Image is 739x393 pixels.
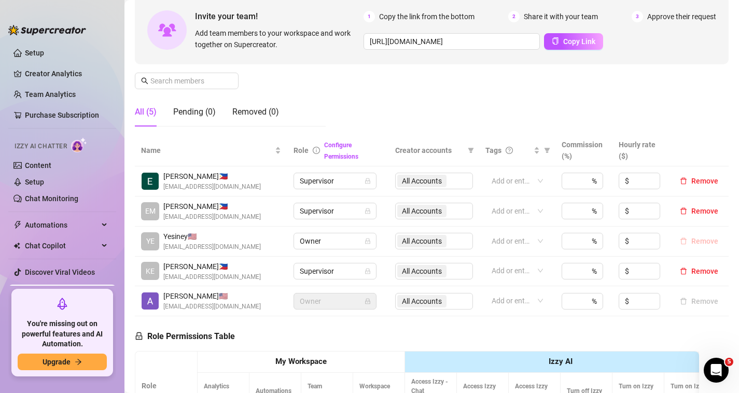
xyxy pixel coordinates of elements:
[676,235,722,247] button: Remove
[163,261,261,272] span: [PERSON_NAME] 🇵🇭
[163,290,261,302] span: [PERSON_NAME] 🇺🇸
[544,147,550,153] span: filter
[365,208,371,214] span: lock
[485,145,501,156] span: Tags
[25,161,51,170] a: Content
[195,27,359,50] span: Add team members to your workspace and work together on Supercreator.
[676,175,722,187] button: Remove
[676,265,722,277] button: Remove
[691,207,718,215] span: Remove
[508,11,520,22] span: 2
[365,238,371,244] span: lock
[163,201,261,212] span: [PERSON_NAME] 🇵🇭
[135,135,287,166] th: Name
[146,265,155,277] span: KE
[56,298,68,310] span: rocket
[141,77,148,85] span: search
[542,143,552,158] span: filter
[163,272,261,282] span: [EMAIL_ADDRESS][DOMAIN_NAME]
[632,11,643,22] span: 3
[18,319,107,349] span: You're missing out on powerful features and AI Automation.
[163,231,261,242] span: Yesiney 🇺🇸
[163,212,261,222] span: [EMAIL_ADDRESS][DOMAIN_NAME]
[142,173,159,190] img: Emmanuel john Espanto
[163,182,261,192] span: [EMAIL_ADDRESS][DOMAIN_NAME]
[563,37,595,46] span: Copy Link
[141,145,273,156] span: Name
[135,330,235,343] h5: Role Permissions Table
[506,147,513,154] span: question-circle
[8,25,86,35] img: logo-BBDzfeDw.svg
[680,237,687,245] span: delete
[676,295,722,307] button: Remove
[555,135,612,166] th: Commission (%)
[704,358,729,383] iframe: Intercom live chat
[163,302,261,312] span: [EMAIL_ADDRESS][DOMAIN_NAME]
[25,90,76,99] a: Team Analytics
[150,75,224,87] input: Search members
[135,332,143,340] span: lock
[647,11,716,22] span: Approve their request
[691,267,718,275] span: Remove
[680,177,687,185] span: delete
[25,194,78,203] a: Chat Monitoring
[71,137,87,152] img: AI Chatter
[13,242,20,249] img: Chat Copilot
[612,135,670,166] th: Hourly rate ($)
[275,357,327,366] strong: My Workspace
[163,171,261,182] span: [PERSON_NAME] 🇵🇭
[294,146,309,155] span: Role
[300,233,370,249] span: Owner
[365,268,371,274] span: lock
[232,106,279,118] div: Removed (0)
[364,11,375,22] span: 1
[691,237,718,245] span: Remove
[680,268,687,275] span: delete
[395,145,464,156] span: Creator accounts
[25,268,95,276] a: Discover Viral Videos
[466,143,476,158] span: filter
[15,142,67,151] span: Izzy AI Chatter
[18,354,107,370] button: Upgradearrow-right
[142,292,159,310] img: Anthony Cucceraldo
[25,237,99,254] span: Chat Copilot
[300,203,370,219] span: Supervisor
[544,33,603,50] button: Copy Link
[379,11,475,22] span: Copy the link from the bottom
[25,49,44,57] a: Setup
[13,221,22,229] span: thunderbolt
[163,242,261,252] span: [EMAIL_ADDRESS][DOMAIN_NAME]
[680,207,687,215] span: delete
[725,358,733,366] span: 5
[25,65,108,82] a: Creator Analytics
[25,178,44,186] a: Setup
[524,11,598,22] span: Share it with your team
[43,358,71,366] span: Upgrade
[300,173,370,189] span: Supervisor
[365,298,371,304] span: lock
[691,177,718,185] span: Remove
[145,205,156,217] span: EM
[300,263,370,279] span: Supervisor
[676,205,722,217] button: Remove
[552,37,559,45] span: copy
[468,147,474,153] span: filter
[300,293,370,309] span: Owner
[25,107,108,123] a: Purchase Subscription
[365,178,371,184] span: lock
[25,217,99,233] span: Automations
[173,106,216,118] div: Pending (0)
[146,235,155,247] span: YE
[549,357,573,366] strong: Izzy AI
[195,10,364,23] span: Invite your team!
[324,142,358,160] a: Configure Permissions
[75,358,82,366] span: arrow-right
[135,106,157,118] div: All (5)
[313,147,320,154] span: info-circle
